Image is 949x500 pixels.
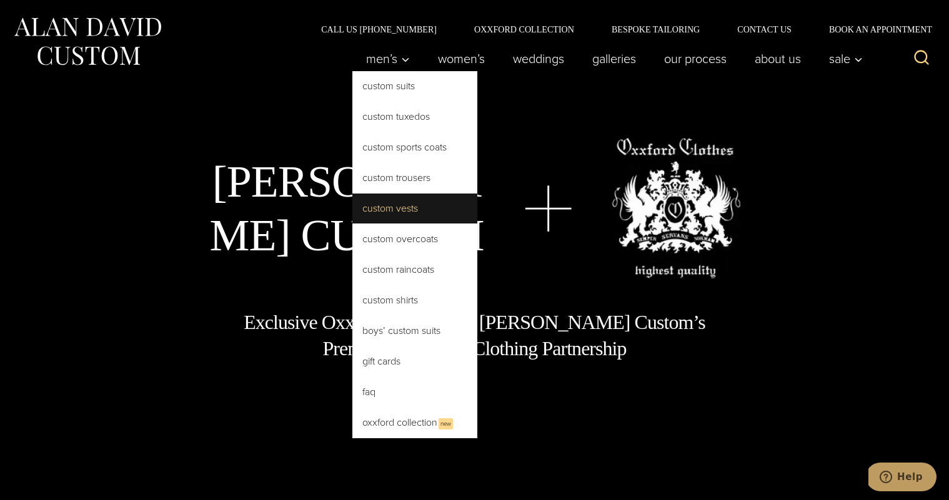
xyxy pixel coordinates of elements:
[650,46,741,71] a: Our Process
[352,346,477,376] a: Gift Cards
[352,102,477,132] a: Custom Tuxedos
[352,46,424,71] button: Men’s sub menu toggle
[352,285,477,315] a: Custom Shirts
[810,25,937,34] a: Book an Appointment
[243,310,707,361] h1: Exclusive Oxxford Collection | [PERSON_NAME] Custom’s Premier Handmade Clothing Partnership
[352,377,477,407] a: FAQ
[352,71,477,101] a: Custom Suits
[352,316,477,346] a: Boys’ Custom Suits
[302,25,937,34] nav: Secondary Navigation
[352,408,477,438] a: Oxxford CollectionNew
[455,25,593,34] a: Oxxford Collection
[612,138,740,278] img: oxxford clothes, highest quality
[718,25,810,34] a: Contact Us
[579,46,650,71] a: Galleries
[352,255,477,285] a: Custom Raincoats
[593,25,718,34] a: Bespoke Tailoring
[352,194,477,223] a: Custom Vests
[868,463,937,494] iframe: Opens a widget where you can chat to one of our agents
[352,46,870,71] nav: Primary Navigation
[815,46,870,71] button: Sale sub menu toggle
[209,155,485,263] h1: [PERSON_NAME] Custom
[741,46,815,71] a: About Us
[12,14,162,69] img: Alan David Custom
[499,46,579,71] a: weddings
[424,46,499,71] a: Women’s
[907,44,937,74] button: View Search Form
[302,25,455,34] a: Call Us [PHONE_NUMBER]
[352,224,477,254] a: Custom Overcoats
[352,163,477,193] a: Custom Trousers
[352,132,477,162] a: Custom Sports Coats
[439,418,453,429] span: New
